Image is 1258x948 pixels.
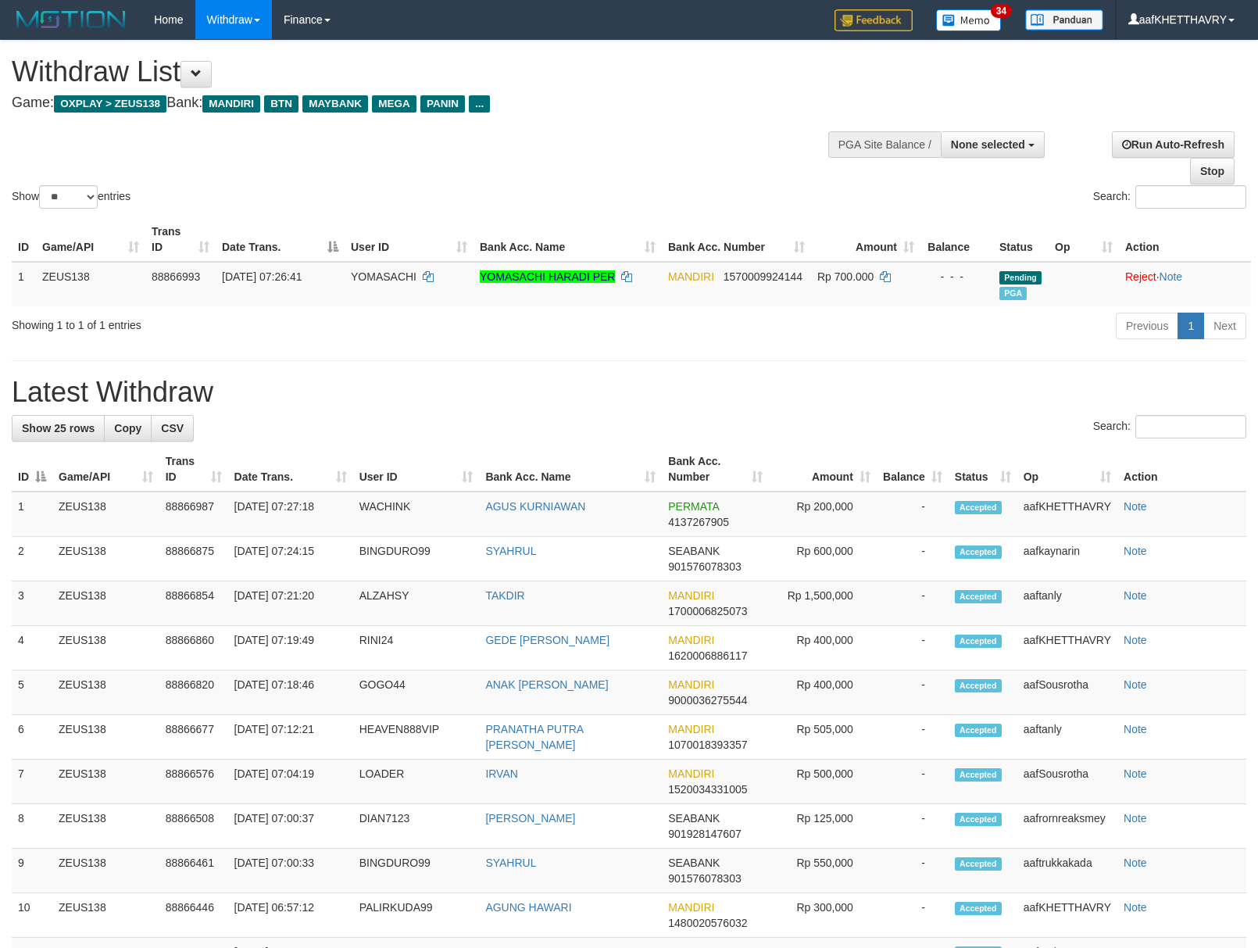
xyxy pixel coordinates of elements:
span: Accepted [955,501,1002,514]
span: Copy 9000036275544 to clipboard [668,694,747,707]
td: aaftanly [1017,715,1117,760]
td: 88866860 [159,626,228,671]
span: MAYBANK [302,95,368,113]
span: Rp 700.000 [817,270,874,283]
a: Note [1124,678,1147,691]
td: [DATE] 07:18:46 [228,671,353,715]
span: MANDIRI [668,678,714,691]
a: Note [1124,767,1147,780]
span: SEABANK [668,545,720,557]
th: Balance [920,217,993,262]
span: None selected [951,138,1025,151]
th: Op: activate to sort column ascending [1049,217,1119,262]
a: Show 25 rows [12,415,105,442]
span: MEGA [372,95,416,113]
h1: Latest Withdraw [12,377,1246,408]
th: Trans ID: activate to sort column ascending [159,447,228,492]
td: · [1119,262,1251,306]
span: ... [469,95,490,113]
a: Note [1160,270,1183,283]
a: Copy [104,415,152,442]
td: ZEUS138 [36,262,145,306]
td: 88866508 [159,804,228,849]
a: Note [1124,723,1147,735]
span: 88866993 [152,270,200,283]
th: Bank Acc. Number: activate to sort column ascending [662,447,769,492]
label: Show entries [12,185,130,209]
th: Status [993,217,1049,262]
span: Copy 1480020576032 to clipboard [668,917,747,929]
td: 1 [12,492,52,537]
h4: Game: Bank: [12,95,823,111]
a: Reject [1125,270,1156,283]
span: Accepted [955,679,1002,692]
td: aafSousrotha [1017,760,1117,804]
a: AGUNG HAWARI [485,901,571,914]
a: Note [1124,589,1147,602]
td: 88866875 [159,537,228,581]
td: Rp 125,000 [769,804,877,849]
td: PALIRKUDA99 [353,893,480,938]
span: MANDIRI [202,95,260,113]
span: Accepted [955,902,1002,915]
span: Copy 1070018393357 to clipboard [668,739,747,751]
td: 88866987 [159,492,228,537]
span: Copy [114,422,141,435]
td: [DATE] 07:24:15 [228,537,353,581]
span: Accepted [955,546,1002,559]
td: ZEUS138 [52,760,159,804]
span: SEABANK [668,812,720,825]
span: Copy 1520034331005 to clipboard [668,783,747,796]
input: Search: [1135,415,1246,438]
td: BINGDURO99 [353,849,480,893]
td: Rp 500,000 [769,760,877,804]
td: Rp 1,500,000 [769,581,877,626]
span: PANIN [420,95,465,113]
td: Rp 300,000 [769,893,877,938]
label: Search: [1093,415,1246,438]
span: MANDIRI [668,270,714,283]
td: ZEUS138 [52,715,159,760]
td: [DATE] 07:04:19 [228,760,353,804]
td: - [877,804,949,849]
td: - [877,492,949,537]
a: Stop [1190,158,1235,184]
td: 88866820 [159,671,228,715]
td: aafKHETTHAVRY [1017,626,1117,671]
button: None selected [941,131,1045,158]
td: ZEUS138 [52,581,159,626]
a: [PERSON_NAME] [485,812,575,825]
td: BINGDURO99 [353,537,480,581]
td: 8 [12,804,52,849]
th: ID [12,217,36,262]
a: Note [1124,812,1147,825]
span: Show 25 rows [22,422,95,435]
th: Bank Acc. Name: activate to sort column ascending [474,217,662,262]
td: Rp 600,000 [769,537,877,581]
a: Note [1124,545,1147,557]
td: - [877,626,949,671]
td: ZEUS138 [52,671,159,715]
span: OXPLAY > ZEUS138 [54,95,166,113]
span: MANDIRI [668,634,714,646]
span: Copy 4137267905 to clipboard [668,516,729,528]
span: Accepted [955,724,1002,737]
td: 7 [12,760,52,804]
td: aafKHETTHAVRY [1017,492,1117,537]
td: HEAVEN888VIP [353,715,480,760]
input: Search: [1135,185,1246,209]
a: Note [1124,857,1147,869]
td: ALZAHSY [353,581,480,626]
a: ANAK [PERSON_NAME] [485,678,608,691]
a: Note [1124,901,1147,914]
td: Rp 200,000 [769,492,877,537]
a: AGUS KURNIAWAN [485,500,585,513]
span: Copy 1620006886117 to clipboard [668,649,747,662]
td: Rp 505,000 [769,715,877,760]
td: Rp 550,000 [769,849,877,893]
td: aafkaynarin [1017,537,1117,581]
span: Copy 1570009924144 to clipboard [724,270,802,283]
a: IRVAN [485,767,518,780]
span: Accepted [955,813,1002,826]
td: 4 [12,626,52,671]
